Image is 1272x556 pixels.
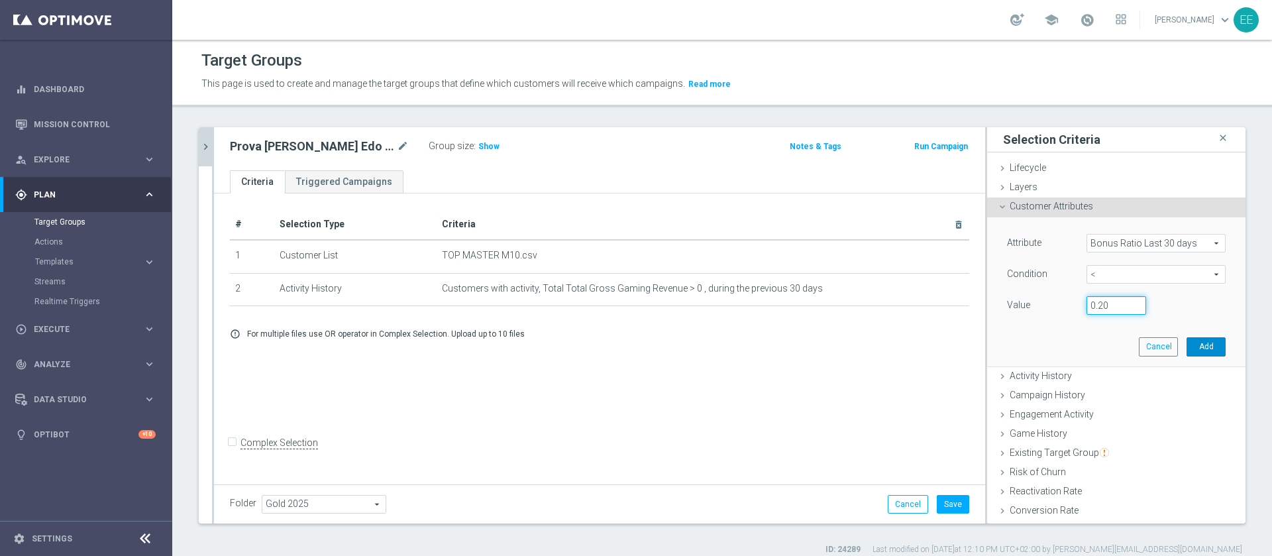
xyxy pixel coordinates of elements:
[15,154,27,166] i: person_search
[1216,129,1230,147] i: close
[274,209,437,240] th: Selection Type
[247,329,525,339] p: For multiple files use OR operator in Complex Selection. Upload up to 10 files
[230,329,240,339] i: error_outline
[1007,299,1030,311] label: Value
[240,437,318,449] label: Complex Selection
[1153,10,1234,30] a: [PERSON_NAME]keyboard_arrow_down
[15,189,143,201] div: Plan
[442,250,537,261] span: TOP MASTER M10.csv
[1010,409,1094,419] span: Engagement Activity
[15,189,27,201] i: gps_fixed
[1010,486,1082,496] span: Reactivation Rate
[230,273,274,306] td: 2
[201,51,302,70] h1: Target Groups
[143,358,156,370] i: keyboard_arrow_right
[15,84,156,95] button: equalizer Dashboard
[873,544,1242,555] label: Last modified on [DATE] at 12:10 PM UTC+02:00 by [PERSON_NAME][EMAIL_ADDRESS][DOMAIN_NAME]
[34,396,143,404] span: Data Studio
[953,219,964,230] i: delete_forever
[201,78,685,89] span: This page is used to create and manage the target groups that define which customers will receive...
[1010,162,1046,173] span: Lifecycle
[230,209,274,240] th: #
[1003,132,1100,147] h3: Selection Criteria
[15,190,156,200] button: gps_fixed Plan keyboard_arrow_right
[15,119,156,130] button: Mission Control
[825,544,861,555] label: ID: 24289
[230,240,274,273] td: 1
[34,272,171,292] div: Streams
[15,429,27,441] i: lightbulb
[34,191,143,199] span: Plan
[1010,467,1066,477] span: Risk of Churn
[15,359,143,370] div: Analyze
[274,273,437,306] td: Activity History
[442,219,476,229] span: Criteria
[34,276,138,287] a: Streams
[1218,13,1232,27] span: keyboard_arrow_down
[34,107,156,142] a: Mission Control
[1010,447,1109,458] span: Existing Target Group
[15,429,156,440] button: lightbulb Optibot +10
[788,139,843,154] button: Notes & Tags
[199,127,212,166] button: chevron_right
[138,430,156,439] div: +10
[34,237,138,247] a: Actions
[230,139,394,154] h2: Prova [PERSON_NAME] Edo [PERSON_NAME] 02.10
[1007,268,1047,279] lable: Condition
[274,240,437,273] td: Customer List
[1187,337,1226,356] button: Add
[1234,7,1259,32] div: EE
[1010,370,1072,381] span: Activity History
[34,72,156,107] a: Dashboard
[15,359,156,370] div: track_changes Analyze keyboard_arrow_right
[199,140,212,153] i: chevron_right
[1007,237,1041,248] lable: Attribute
[230,498,256,509] label: Folder
[15,154,143,166] div: Explore
[937,495,969,514] button: Save
[34,217,138,227] a: Target Groups
[15,359,27,370] i: track_changes
[15,323,143,335] div: Execute
[285,170,403,194] a: Triggered Campaigns
[13,533,25,545] i: settings
[478,142,500,151] span: Show
[442,283,823,294] span: Customers with activity, Total Total Gross Gaming Revenue > 0 , during the previous 30 days
[474,140,476,152] label: :
[34,212,171,232] div: Target Groups
[15,83,27,95] i: equalizer
[15,72,156,107] div: Dashboard
[913,139,969,154] button: Run Campaign
[35,258,130,266] span: Templates
[34,417,138,452] a: Optibot
[34,232,171,252] div: Actions
[1010,201,1093,211] span: Customer Attributes
[34,256,156,267] button: Templates keyboard_arrow_right
[15,107,156,142] div: Mission Control
[15,394,156,405] button: Data Studio keyboard_arrow_right
[143,153,156,166] i: keyboard_arrow_right
[15,324,156,335] button: play_circle_outline Execute keyboard_arrow_right
[34,292,171,311] div: Realtime Triggers
[15,154,156,165] button: person_search Explore keyboard_arrow_right
[34,252,171,272] div: Templates
[1010,390,1085,400] span: Campaign History
[143,393,156,406] i: keyboard_arrow_right
[15,417,156,452] div: Optibot
[429,140,474,152] label: Group size
[15,394,143,406] div: Data Studio
[34,296,138,307] a: Realtime Triggers
[35,258,143,266] div: Templates
[687,77,732,91] button: Read more
[397,139,409,154] i: mode_edit
[143,256,156,268] i: keyboard_arrow_right
[34,325,143,333] span: Execute
[32,535,72,543] a: Settings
